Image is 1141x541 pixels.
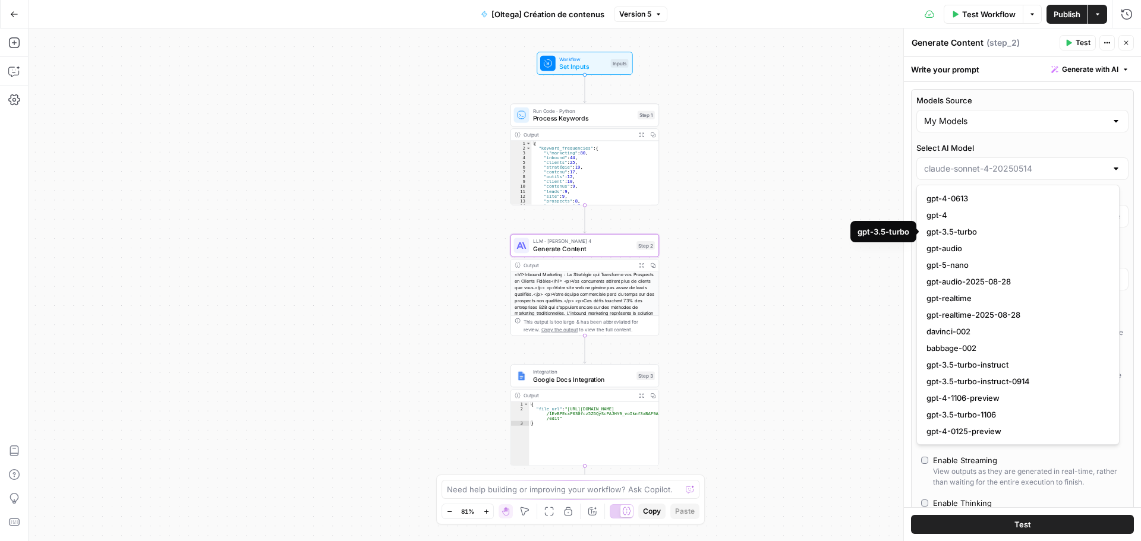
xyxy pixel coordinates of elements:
[933,454,997,466] div: Enable Streaming
[926,209,1105,221] span: gpt-4
[1062,64,1118,75] span: Generate with AI
[526,141,531,145] span: Toggle code folding, rows 1 through 30
[533,238,633,245] span: LLM · [PERSON_NAME] 4
[511,198,532,203] div: 13
[638,504,666,519] button: Copy
[559,62,607,71] span: Set Inputs
[511,170,532,175] div: 7
[1076,37,1090,48] span: Test
[533,107,634,115] span: Run Code · Python
[511,194,532,198] div: 12
[619,9,651,20] span: Version 5
[921,457,928,464] input: Enable StreamingView outputs as they are generated in real-time, rather than waiting for the enti...
[584,336,587,363] g: Edge from step_2 to step_3
[559,55,607,63] span: Workflow
[524,318,655,333] div: This output is too large & has been abbreviated for review. to view the full content.
[461,507,474,516] span: 81%
[511,407,529,421] div: 2
[926,359,1105,371] span: gpt-3.5-turbo-instruct
[1060,35,1096,50] button: Test
[1047,62,1134,77] button: Generate with AI
[511,156,532,160] div: 4
[643,506,661,517] span: Copy
[510,103,659,205] div: Run Code · PythonProcess KeywordsStep 1Output{ "keyword_frequencies":{ "\"marketing":80, "inbound...
[526,145,531,150] span: Toggle code folding, rows 2 through 26
[924,163,1107,175] input: claude-sonnet-4-20250514
[533,374,633,384] span: Google Docs Integration
[524,131,633,138] div: Output
[524,261,633,269] div: Output
[533,113,634,123] span: Process Keywords
[516,371,526,381] img: Instagram%20post%20-%201%201.png
[912,37,984,49] textarea: Generate Content
[524,391,633,399] div: Output
[926,309,1105,321] span: gpt-realtime-2025-08-28
[638,111,655,120] div: Step 1
[511,421,529,426] div: 3
[926,392,1105,404] span: gpt-4-1106-preview
[926,292,1105,304] span: gpt-realtime
[511,165,532,170] div: 6
[675,506,695,517] span: Paste
[511,160,532,165] div: 5
[524,401,529,406] span: Toggle code folding, rows 1 through 3
[541,327,578,333] span: Copy the output
[474,5,612,24] button: [Oltega] Création de contenus
[926,425,1105,437] span: gpt-4-0125-preview
[858,226,909,238] div: gpt-3.5-turbo
[511,179,532,184] div: 9
[1054,8,1080,20] span: Publish
[510,52,659,75] div: WorkflowSet InputsInputs
[916,142,1129,154] label: Select AI Model
[933,466,1124,488] div: View outputs as they are generated in real-time, rather than waiting for the entire execution to ...
[491,8,604,20] span: [Oltega] Création de contenus
[924,115,1107,127] input: My Models
[511,189,532,194] div: 11
[933,497,992,509] div: Enable Thinking
[926,409,1105,420] span: gpt-3.5-turbo-1106
[916,94,1129,106] label: Models Source
[926,325,1105,337] span: davinci-002
[986,37,1020,49] span: ( step_2 )
[962,8,1016,20] span: Test Workflow
[926,242,1105,254] span: gpt-audio
[510,234,659,336] div: LLM · [PERSON_NAME] 4Generate ContentStep 2Output<h1>Inbound Marketing : La Stratégie qui Transfo...
[511,145,532,150] div: 2
[911,515,1134,534] button: Test
[1047,5,1088,24] button: Publish
[926,226,1105,238] span: gpt-3.5-turbo
[636,241,655,250] div: Step 2
[511,184,532,189] div: 10
[921,499,928,507] input: Enable ThinkingIf you want the model to think longer and produce more accurate results for reason...
[670,504,699,519] button: Paste
[511,175,532,179] div: 8
[904,57,1141,81] div: Write your prompt
[611,59,629,68] div: Inputs
[944,5,1023,24] button: Test Workflow
[511,203,532,208] div: 14
[533,368,633,375] span: Integration
[636,372,655,381] div: Step 3
[511,150,532,155] div: 3
[511,141,532,145] div: 1
[926,276,1105,287] span: gpt-audio-2025-08-28
[584,75,587,103] g: Edge from start to step_1
[926,342,1105,354] span: babbage-002
[926,259,1105,271] span: gpt-5-nano
[614,7,667,22] button: Version 5
[926,375,1105,387] span: gpt-3.5-turbo-instruct-0914
[926,192,1105,204] span: gpt-4-0613
[584,205,587,233] g: Edge from step_1 to step_2
[510,364,659,466] div: IntegrationGoogle Docs IntegrationStep 3Output{ "file_url":"[URL][DOMAIN_NAME] /1EvBPEcxP030fcz5Z...
[1014,518,1031,530] span: Test
[533,244,633,254] span: Generate Content
[511,401,529,406] div: 1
